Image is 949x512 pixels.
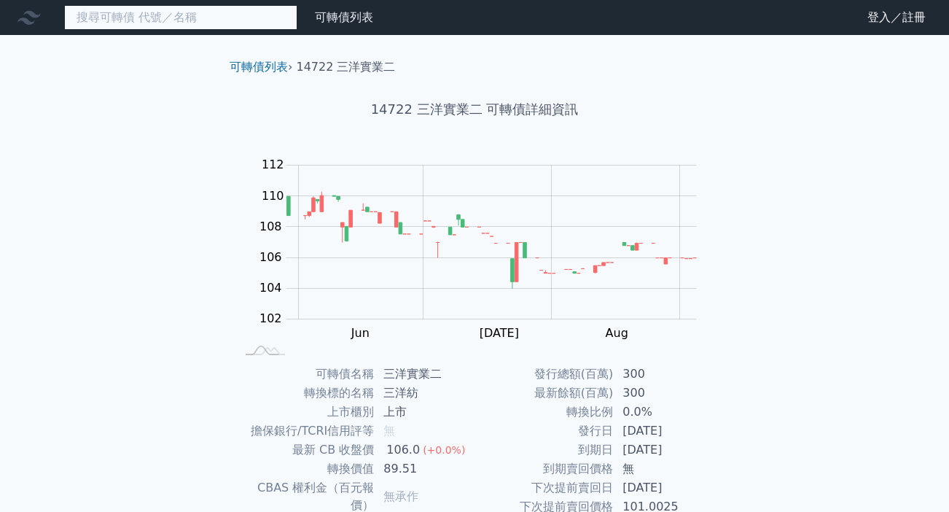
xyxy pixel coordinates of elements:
span: (+0.0%) [423,444,465,456]
li: 14722 三洋實業二 [297,58,396,76]
td: 無 [614,459,714,478]
td: 最新 CB 收盤價 [235,441,375,459]
span: 無 [383,424,395,438]
td: 到期日 [474,441,614,459]
td: 擔保銀行/TCRI信用評等 [235,422,375,441]
td: [DATE] [614,478,714,497]
td: 300 [614,384,714,403]
tspan: 102 [259,311,282,325]
tspan: [DATE] [480,326,519,340]
a: 登入／註冊 [856,6,937,29]
tspan: Jun [351,326,370,340]
tspan: 106 [259,250,282,264]
td: 上市櫃別 [235,403,375,422]
iframe: Chat Widget [876,442,949,512]
li: › [230,58,292,76]
td: 轉換標的名稱 [235,384,375,403]
tspan: 108 [259,220,282,233]
td: [DATE] [614,441,714,459]
td: 最新餘額(百萬) [474,384,614,403]
tspan: 104 [259,281,282,295]
a: 可轉債列表 [230,60,288,74]
td: [DATE] [614,422,714,441]
td: 89.51 [375,459,474,478]
td: 三洋紡 [375,384,474,403]
tspan: 110 [262,189,284,203]
td: 到期賣回價格 [474,459,614,478]
input: 搜尋可轉債 代號／名稱 [64,5,297,30]
td: 發行日 [474,422,614,441]
td: 發行總額(百萬) [474,365,614,384]
a: 可轉債列表 [315,10,373,24]
td: 上市 [375,403,474,422]
td: 300 [614,365,714,384]
td: 三洋實業二 [375,365,474,384]
g: Chart [252,158,719,340]
div: 106.0 [383,441,423,459]
tspan: Aug [606,326,628,340]
span: 無承作 [383,489,418,503]
td: 轉換比例 [474,403,614,422]
td: 0.0% [614,403,714,422]
td: 轉換價值 [235,459,375,478]
td: 可轉債名稱 [235,365,375,384]
h1: 14722 三洋實業二 可轉債詳細資訊 [218,99,731,120]
td: 下次提前賣回日 [474,478,614,497]
tspan: 112 [262,158,284,171]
